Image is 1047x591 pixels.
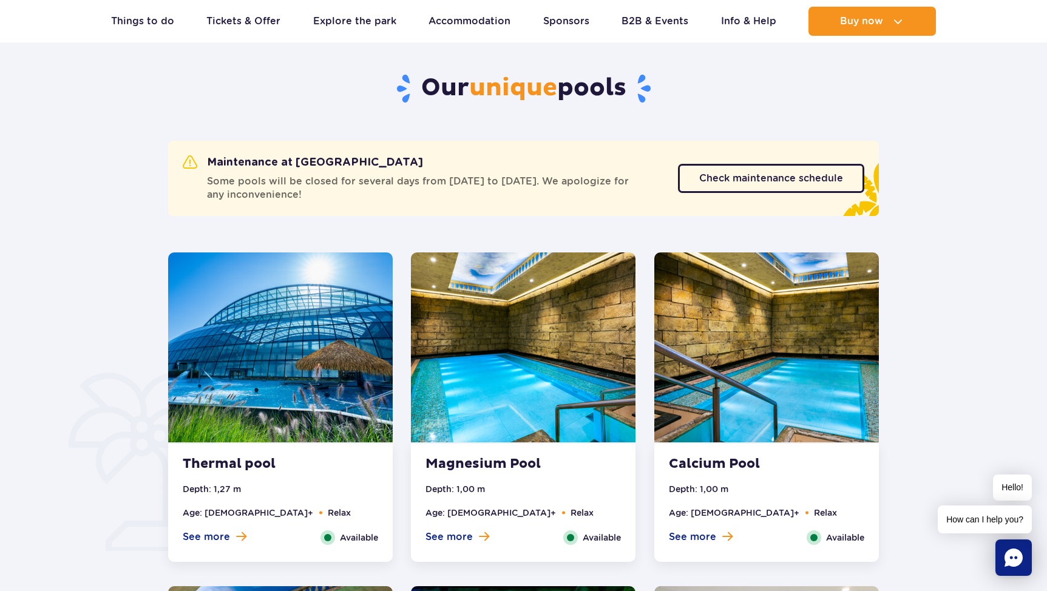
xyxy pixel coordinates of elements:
[571,506,594,519] li: Relax
[328,506,351,519] li: Relax
[469,73,557,103] span: unique
[840,16,883,27] span: Buy now
[721,7,776,36] a: Info & Help
[411,252,635,442] img: Magnesium Pool
[111,7,174,36] a: Things to do
[168,252,393,442] img: Thermal pool
[622,7,688,36] a: B2B & Events
[938,505,1032,533] span: How can I help you?
[678,164,864,193] a: Check maintenance schedule
[654,252,879,442] img: Calcium Pool
[340,531,378,544] span: Available
[183,482,241,496] li: Depth: 1,27 m
[669,530,716,544] span: See more
[183,530,246,544] button: See more
[669,530,733,544] button: See more
[543,7,589,36] a: Sponsors
[425,482,485,496] li: Depth: 1,00 m
[429,7,510,36] a: Accommodation
[207,175,639,201] span: Some pools will be closed for several days from [DATE] to [DATE]. We apologize for any inconvenie...
[669,482,728,496] li: Depth: 1,00 m
[993,474,1032,501] span: Hello!
[183,155,423,170] h2: Maintenance at [GEOGRAPHIC_DATA]
[669,456,816,473] strong: Calcium Pool
[206,7,280,36] a: Tickets & Offer
[425,530,489,544] button: See more
[669,506,799,519] li: Age: [DEMOGRAPHIC_DATA]+
[699,174,843,183] span: Check maintenance schedule
[183,506,313,519] li: Age: [DEMOGRAPHIC_DATA]+
[183,530,230,544] span: See more
[425,456,572,473] strong: Magnesium Pool
[425,506,556,519] li: Age: [DEMOGRAPHIC_DATA]+
[814,506,837,519] li: Relax
[808,7,936,36] button: Buy now
[183,456,330,473] strong: Thermal pool
[826,531,864,544] span: Available
[583,531,621,544] span: Available
[168,73,879,104] h2: Our pools
[995,539,1032,576] div: Chat
[425,530,473,544] span: See more
[313,7,396,36] a: Explore the park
